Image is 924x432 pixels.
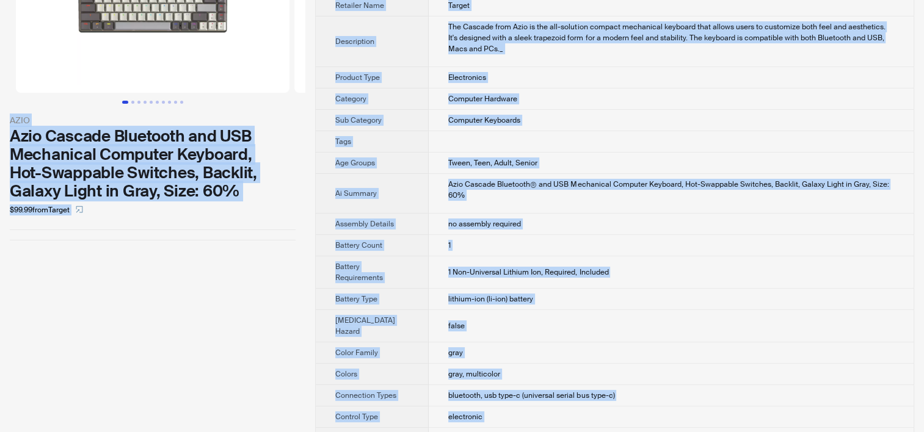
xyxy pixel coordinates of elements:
[335,412,378,422] span: Control Type
[448,294,533,304] span: lithium-ion (li-ion) battery
[448,267,608,277] span: 1 Non-Universal Lithium Ion, Required, Included
[10,127,296,200] div: Azio Cascade Bluetooth and USB Mechanical Computer Keyboard, Hot-Swappable Switches, Backlit, Gal...
[180,101,183,104] button: Go to slide 10
[335,94,366,104] span: Category
[335,37,374,46] span: Description
[448,219,521,229] span: no assembly required
[335,219,394,229] span: Assembly Details
[144,101,147,104] button: Go to slide 4
[448,21,894,54] div: The Cascade from Azio is the all-solution compact mechanical keyboard that allows users to custom...
[168,101,171,104] button: Go to slide 8
[448,391,614,400] span: bluetooth, usb type-c (universal serial bus type-c)
[335,369,357,379] span: Colors
[156,101,159,104] button: Go to slide 6
[335,240,382,250] span: Battery Count
[448,240,451,250] span: 1
[335,315,395,336] span: [MEDICAL_DATA] Hazard
[174,101,177,104] button: Go to slide 9
[335,262,383,283] span: Battery Requirements
[335,189,377,198] span: Ai Summary
[448,73,486,82] span: Electronics
[76,206,83,213] span: select
[448,369,500,379] span: gray, multicolor
[122,101,128,104] button: Go to slide 1
[448,321,465,331] span: false
[335,73,380,82] span: Product Type
[448,348,463,358] span: gray
[448,158,537,168] span: Tween, Teen, Adult, Senior
[448,115,520,125] span: Computer Keyboards
[162,101,165,104] button: Go to slide 7
[448,179,894,201] div: Azio Cascade Bluetooth® and USB Mechanical Computer Keyboard, Hot-Swappable Switches, Backlit, Ga...
[131,101,134,104] button: Go to slide 2
[335,294,377,304] span: Battery Type
[335,137,351,146] span: Tags
[448,412,482,422] span: electronic
[150,101,153,104] button: Go to slide 5
[448,94,517,104] span: Computer Hardware
[10,200,296,220] div: $99.99 from Target
[137,101,140,104] button: Go to slide 3
[335,348,378,358] span: Color Family
[335,115,382,125] span: Sub Category
[448,1,470,10] span: Target
[335,391,396,400] span: Connection Types
[335,158,375,168] span: Age Groups
[335,1,384,10] span: Retailer Name
[10,113,296,127] div: AZIO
